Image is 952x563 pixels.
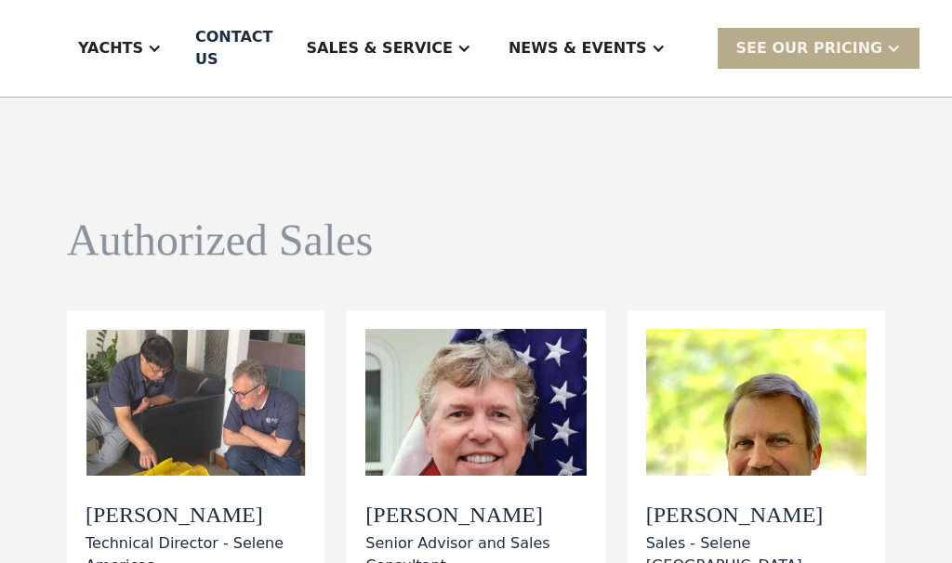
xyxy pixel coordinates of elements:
[78,37,143,59] div: Yachts
[490,11,684,85] div: News & EVENTS
[306,37,452,59] div: Sales & Service
[195,26,272,71] div: Contact US
[59,11,180,85] div: Yachts
[509,37,647,59] div: News & EVENTS
[287,11,489,85] div: Sales & Service
[67,216,373,265] h1: Authorized Sales
[365,502,586,529] h2: [PERSON_NAME]
[718,28,920,68] div: SEE Our Pricing
[86,502,306,529] h2: [PERSON_NAME]
[736,37,883,59] div: SEE Our Pricing
[646,502,866,529] h2: [PERSON_NAME]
